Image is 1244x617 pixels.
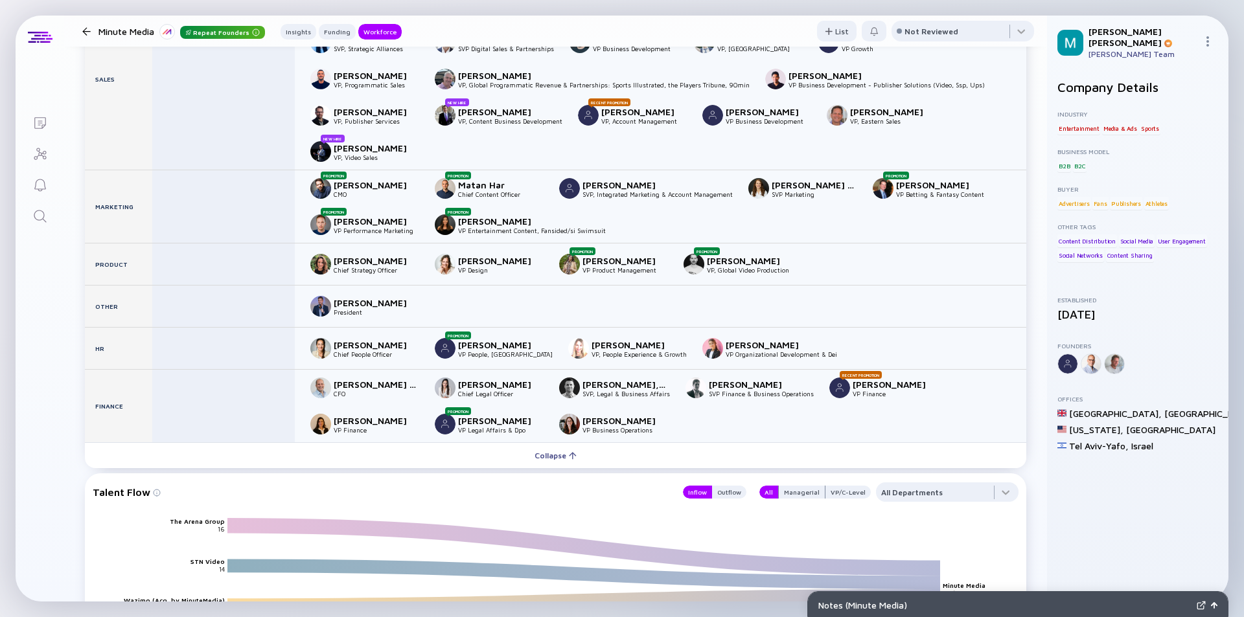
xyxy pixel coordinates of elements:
[748,178,769,199] img: Lynelle (Jones) Muller picture
[435,214,455,235] img: Natalie Zamora picture
[281,25,316,38] div: Insights
[707,266,792,274] div: VP, Global Video Production
[943,581,985,589] text: Minute Media
[702,105,723,126] img: Ben Beachler picture
[772,190,857,198] div: SVP Marketing
[435,69,455,89] img: Justin Koenigsberger picture
[1057,409,1066,418] img: United Kingdom Flag
[435,414,455,434] img: Leora Goldstein picture
[334,255,419,266] div: [PERSON_NAME]
[601,106,687,117] div: [PERSON_NAME]
[1057,197,1091,210] div: Advertisers
[726,339,811,350] div: [PERSON_NAME]
[334,216,419,227] div: [PERSON_NAME]
[435,338,455,359] img: Sarah C. picture
[592,339,677,350] div: [PERSON_NAME]
[310,296,331,317] img: Rich Routman picture
[829,377,850,398] img: Tal Keller picture
[1126,424,1215,435] div: [GEOGRAPHIC_DATA]
[772,179,857,190] div: [PERSON_NAME] ([PERSON_NAME]) [PERSON_NAME]
[685,377,706,398] img: Itai Laor picture
[218,526,225,533] text: 16
[582,390,670,398] div: SVP, Legal & Business Affairs
[1211,602,1217,609] img: Open Notes
[1057,308,1218,321] div: [DATE]
[445,407,471,415] div: Promotion
[85,243,152,285] div: Product
[458,350,553,358] div: VP People, [GEOGRAPHIC_DATA]
[93,482,670,502] div: Talent Flow
[170,518,225,526] text: The Arena Group
[310,141,331,162] img: Matthew Ryter picture
[559,377,580,398] img: Chad Payne, Esq. picture
[578,105,599,126] img: Jennifer Cinquino picture
[1057,185,1218,193] div: Buyer
[334,117,419,125] div: VP, Publisher Services
[582,266,668,274] div: VP Product Management
[853,379,938,390] div: [PERSON_NAME]
[190,558,225,566] text: STN Video
[85,170,152,243] div: Marketing
[570,247,595,255] div: Promotion
[684,254,704,275] img: Hagai Lazar picture
[458,379,544,390] div: [PERSON_NAME]
[458,106,544,117] div: [PERSON_NAME]
[1157,234,1207,247] div: User Engagement
[458,179,544,190] div: Matan Har
[694,247,720,255] div: Promotion
[873,178,893,199] img: Brian A. Giuffra picture
[334,339,419,350] div: [PERSON_NAME]
[334,266,419,274] div: Chief Strategy Officer
[334,106,419,117] div: [PERSON_NAME]
[85,370,152,442] div: Finance
[1088,26,1197,48] div: [PERSON_NAME] [PERSON_NAME]
[334,379,419,390] div: [PERSON_NAME] [PERSON_NAME]
[1088,49,1197,59] div: [PERSON_NAME] Team
[896,179,982,190] div: [PERSON_NAME]
[825,486,871,499] button: VP/C-Level
[778,486,825,499] button: Managerial
[527,445,584,466] div: Collapse
[334,390,419,398] div: CFO
[559,254,580,275] img: Tom Erlich picture
[458,190,544,198] div: Chief Content Officer
[445,208,471,216] div: Promotion
[334,415,419,426] div: [PERSON_NAME]
[334,227,419,234] div: VP Performance Marketing
[1140,122,1160,135] div: Sports
[568,338,589,359] img: Inbal Goldberg picture
[435,178,455,199] img: Matan Har picture
[842,45,927,52] div: VP Growth
[124,597,225,605] text: Wazimo (Acq. by MinuteMedia)
[85,442,1026,468] button: Collapse
[588,98,630,106] div: Recent Promotion
[1057,441,1066,450] img: Israel Flag
[458,426,544,434] div: VP Legal Affairs & Dpo
[683,486,712,499] div: Inflow
[219,566,225,574] text: 14
[593,45,678,52] div: VP Business Development
[582,415,668,426] div: [PERSON_NAME]
[334,308,419,316] div: President
[458,227,606,234] div: VP Entertainment Content, Fansided/si Swimsuit
[789,81,985,89] div: VP Business Development - Publisher Solutions (Video, Ssp, Ups)
[726,117,811,125] div: VP Business Development
[334,350,419,358] div: Chief People Officer
[559,414,580,434] img: Jacquie King picture
[726,350,837,358] div: VP Organizational Development & Dei
[358,25,402,38] div: Workforce
[818,600,1192,611] div: Notes ( Minute Media )
[817,21,857,41] div: List
[319,25,356,38] div: Funding
[827,105,847,126] img: Michael Cohen picture
[1110,197,1142,210] div: Publishers
[334,70,419,81] div: [PERSON_NAME]
[334,179,419,190] div: [PERSON_NAME]
[709,379,794,390] div: [PERSON_NAME]
[707,255,792,266] div: [PERSON_NAME]
[779,486,825,499] div: Managerial
[310,377,331,398] img: Dan Ben-Adi picture
[16,137,64,168] a: Investor Map
[726,106,811,117] div: [PERSON_NAME]
[1197,601,1206,610] img: Expand Notes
